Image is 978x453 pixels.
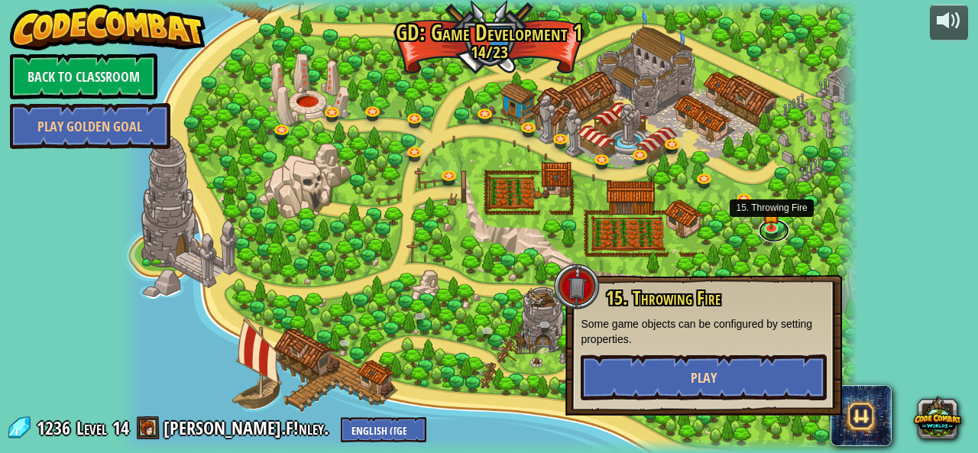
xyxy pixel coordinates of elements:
[10,53,157,99] a: Back to Classroom
[37,416,75,440] span: 1236
[10,5,206,50] img: CodeCombat - Learn how to code by playing a game
[581,354,827,400] button: Play
[606,285,721,311] span: 15. Throwing Fire
[930,5,968,40] button: Adjust volume
[581,316,827,347] p: Some game objects can be configured by setting properties.
[763,199,781,229] img: level-banner-started.png
[10,103,170,149] a: Play Golden Goal
[112,416,129,440] span: 14
[691,368,717,387] span: Play
[164,416,333,440] a: [PERSON_NAME].F!nley.
[76,416,107,441] span: Level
